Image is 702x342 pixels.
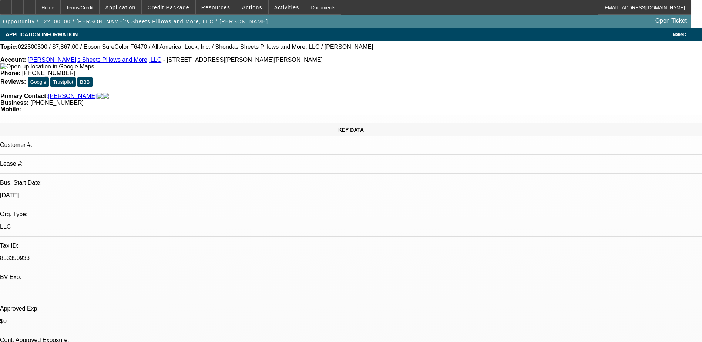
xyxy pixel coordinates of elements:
img: Open up location in Google Maps [0,63,94,70]
button: BBB [77,77,93,87]
span: Application [105,4,135,10]
span: APPLICATION INFORMATION [6,31,78,37]
img: facebook-icon.png [97,93,103,100]
span: [PHONE_NUMBER] [22,70,75,76]
strong: Topic: [0,44,18,50]
span: Manage [673,32,686,36]
strong: Phone: [0,70,20,76]
button: Google [28,77,49,87]
span: KEY DATA [338,127,364,133]
a: [PERSON_NAME]'s Sheets Pillows and More, LLC [28,57,161,63]
img: linkedin-icon.png [103,93,109,100]
button: Activities [269,0,305,14]
strong: Mobile: [0,106,21,113]
span: [PHONE_NUMBER] [30,100,84,106]
strong: Primary Contact: [0,93,48,100]
a: View Google Maps [0,63,94,70]
span: Credit Package [148,4,189,10]
a: [PERSON_NAME] [48,93,97,100]
button: Credit Package [142,0,195,14]
span: - [STREET_ADDRESS][PERSON_NAME][PERSON_NAME] [163,57,323,63]
strong: Business: [0,100,28,106]
button: Resources [196,0,236,14]
span: Actions [242,4,262,10]
a: Open Ticket [652,14,690,27]
button: Trustpilot [50,77,75,87]
button: Actions [236,0,268,14]
span: Activities [274,4,299,10]
button: Application [100,0,141,14]
strong: Account: [0,57,26,63]
span: 022500500 / $7,867.00 / Epson SureColor F6470 / All AmericanLook, Inc. / Shondas Sheets Pillows a... [18,44,373,50]
span: Resources [201,4,230,10]
span: Opportunity / 022500500 / [PERSON_NAME]'s Sheets Pillows and More, LLC / [PERSON_NAME] [3,19,268,24]
strong: Reviews: [0,78,26,85]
